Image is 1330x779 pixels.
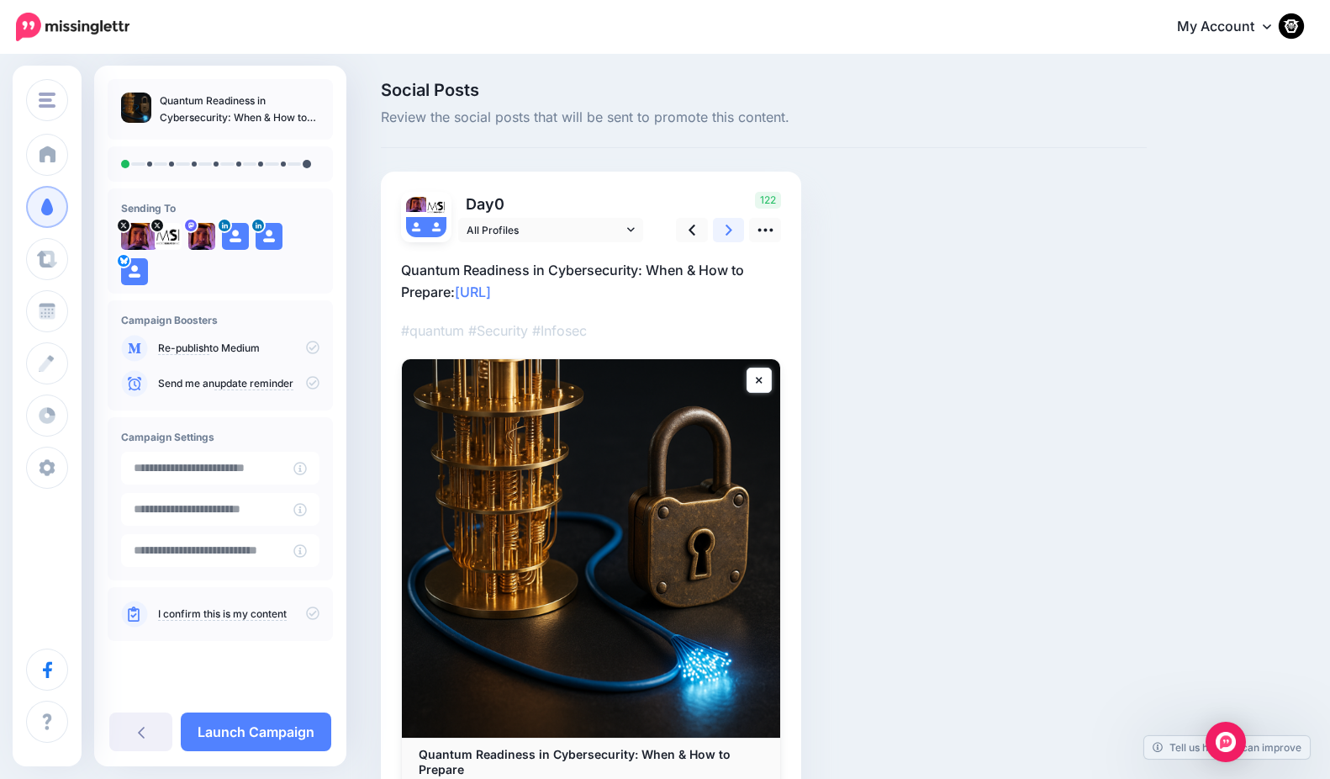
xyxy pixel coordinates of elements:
[755,192,781,209] span: 122
[1206,722,1246,762] div: Open Intercom Messenger
[406,197,426,212] img: BHFunHouse-19603.jpg
[121,314,319,326] h4: Campaign Boosters
[426,217,446,237] img: user_default_image.png
[155,223,182,250] img: MSITwitterava-19631.jpg
[158,607,287,621] a: I confirm this is my content
[467,221,623,239] span: All Profiles
[455,284,491,300] a: [URL]
[1144,736,1310,759] a: Tell us how we can improve
[426,197,446,217] img: MSITwitterava-19631.jpg
[39,93,55,108] img: menu.png
[381,107,1147,129] span: Review the social posts that will be sent to promote this content.
[402,359,780,738] img: Quantum Readiness in Cybersecurity: When & How to Prepare
[160,93,319,126] p: Quantum Readiness in Cybersecurity: When & How to Prepare
[419,747,731,776] b: Quantum Readiness in Cybersecurity: When & How to Prepare
[401,320,781,342] p: #quantum #Security #Infosec
[121,431,319,443] h4: Campaign Settings
[1160,7,1305,48] a: My Account
[458,192,646,216] p: Day
[494,195,504,213] span: 0
[121,202,319,215] h4: Sending To
[401,259,781,303] p: Quantum Readiness in Cybersecurity: When & How to Prepare:
[121,258,148,285] img: user_default_image.png
[121,93,151,123] img: 39b66b6239fec390fb7869ab63c10c65_thumb.jpg
[222,223,249,250] img: user_default_image.png
[158,376,319,391] p: Send me an
[458,218,643,242] a: All Profiles
[214,377,293,390] a: update reminder
[381,82,1147,98] span: Social Posts
[256,223,282,250] img: user_default_image.png
[158,341,319,356] p: to Medium
[16,13,129,41] img: Missinglettr
[121,223,157,250] img: BHFunHouse-19603.jpg
[406,217,426,237] img: user_default_image.png
[158,342,209,355] a: Re-publish
[188,223,215,250] img: 83642e166c72f455-88614.jpg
